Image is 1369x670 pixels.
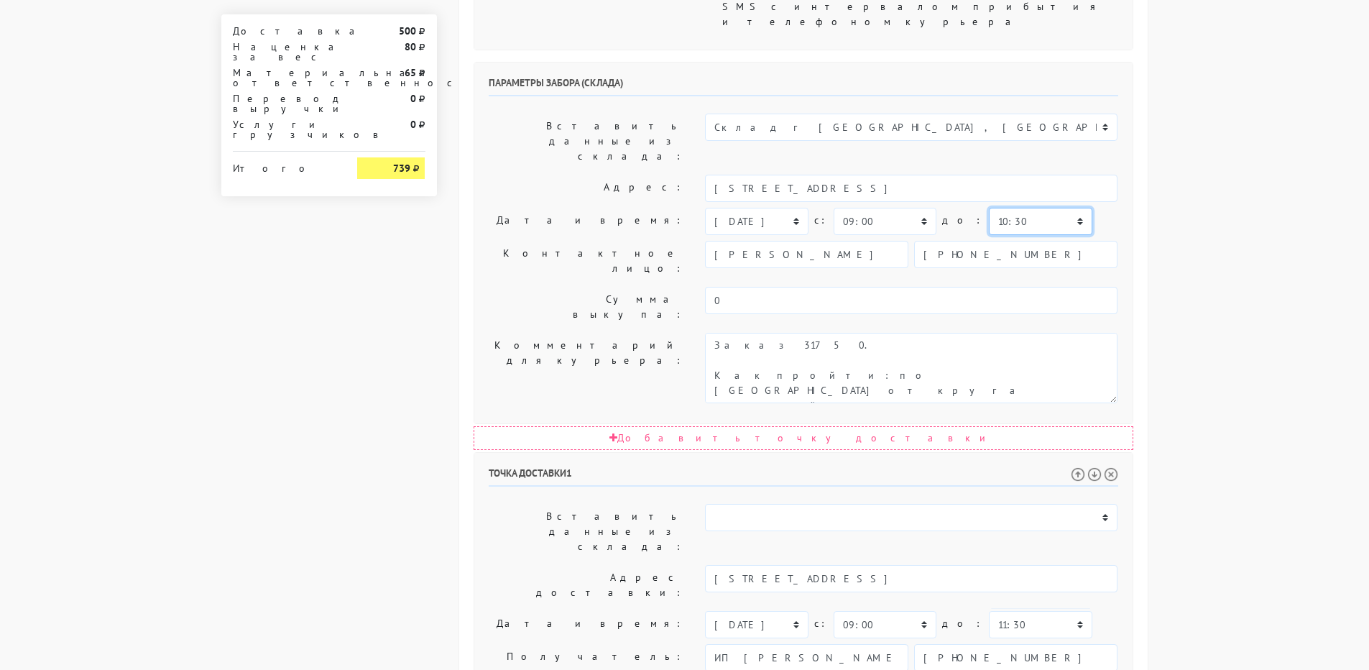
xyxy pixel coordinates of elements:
[410,92,416,105] strong: 0
[222,119,347,139] div: Услуги грузчиков
[233,157,336,173] div: Итого
[814,208,828,233] label: c:
[942,611,983,636] label: до:
[478,287,695,327] label: Сумма выкупа:
[566,467,572,479] span: 1
[410,118,416,131] strong: 0
[222,68,347,88] div: Материальная ответственность
[222,42,347,62] div: Наценка за вес
[814,611,828,636] label: c:
[489,77,1118,96] h6: Параметры забора (склада)
[478,241,695,281] label: Контактное лицо:
[705,333,1117,403] textarea: Как пройти: по [GEOGRAPHIC_DATA] от круга второй поворот во двор. Серые ворота с калиткой между а...
[399,24,416,37] strong: 500
[478,504,695,559] label: Вставить данные из склада:
[478,611,695,638] label: Дата и время:
[478,175,695,202] label: Адрес:
[478,208,695,235] label: Дата и время:
[393,162,410,175] strong: 739
[478,565,695,605] label: Адрес доставки:
[405,66,416,79] strong: 65
[405,40,416,53] strong: 80
[474,426,1133,450] div: Добавить точку доставки
[478,114,695,169] label: Вставить данные из склада:
[942,208,983,233] label: до:
[489,467,1118,487] h6: Точка доставки
[222,93,347,114] div: Перевод выручки
[914,241,1117,268] input: Телефон
[478,333,695,403] label: Комментарий для курьера:
[222,26,347,36] div: Доставка
[705,241,908,268] input: Имя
